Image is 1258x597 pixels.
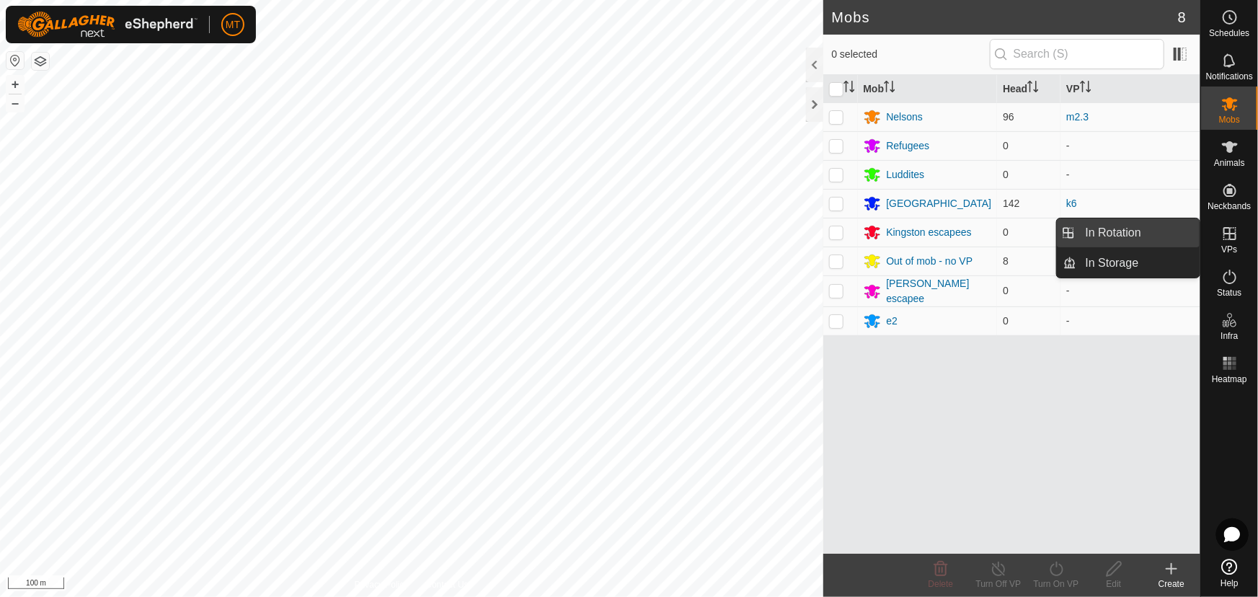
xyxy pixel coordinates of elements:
[6,76,24,93] button: +
[1003,169,1009,180] span: 0
[1003,285,1009,296] span: 0
[1143,578,1200,591] div: Create
[1085,578,1143,591] div: Edit
[887,167,925,182] div: Luddites
[1066,111,1089,123] a: m2.3
[1221,332,1238,340] span: Infra
[1060,275,1200,306] td: -
[1201,553,1258,593] a: Help
[1060,160,1200,189] td: -
[1212,375,1247,384] span: Heatmap
[887,138,930,154] div: Refugees
[1003,198,1019,209] span: 142
[17,12,198,37] img: Gallagher Logo
[1086,224,1141,242] span: In Rotation
[425,578,468,591] a: Contact Us
[929,579,954,589] span: Delete
[970,578,1027,591] div: Turn Off VP
[843,83,855,94] p-sorticon: Activate to sort
[887,225,972,240] div: Kingston escapees
[1003,315,1009,327] span: 0
[1208,202,1251,211] span: Neckbands
[832,9,1178,26] h2: Mobs
[997,75,1060,103] th: Head
[1027,578,1085,591] div: Turn On VP
[1060,131,1200,160] td: -
[1080,83,1091,94] p-sorticon: Activate to sort
[1086,255,1139,272] span: In Storage
[1209,29,1249,37] span: Schedules
[887,196,992,211] div: [GEOGRAPHIC_DATA]
[1003,140,1009,151] span: 0
[1214,159,1245,167] span: Animals
[6,94,24,112] button: –
[887,314,898,329] div: e2
[1003,226,1009,238] span: 0
[1060,75,1200,103] th: VP
[1178,6,1186,28] span: 8
[1077,249,1200,278] a: In Storage
[832,47,990,62] span: 0 selected
[1027,83,1039,94] p-sorticon: Activate to sort
[1003,255,1009,267] span: 8
[1217,288,1241,297] span: Status
[32,53,49,70] button: Map Layers
[1066,198,1077,209] a: k6
[1057,249,1200,278] li: In Storage
[1221,245,1237,254] span: VPs
[1221,579,1239,588] span: Help
[887,110,923,125] div: Nelsons
[1077,218,1200,247] a: In Rotation
[6,52,24,69] button: Reset Map
[1060,306,1200,335] td: -
[990,39,1164,69] input: Search (S)
[1057,218,1200,247] li: In Rotation
[887,276,992,306] div: [PERSON_NAME] escapee
[1219,115,1240,124] span: Mobs
[884,83,895,94] p-sorticon: Activate to sort
[355,578,409,591] a: Privacy Policy
[226,17,240,32] span: MT
[858,75,998,103] th: Mob
[1206,72,1253,81] span: Notifications
[887,254,973,269] div: Out of mob - no VP
[1003,111,1014,123] span: 96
